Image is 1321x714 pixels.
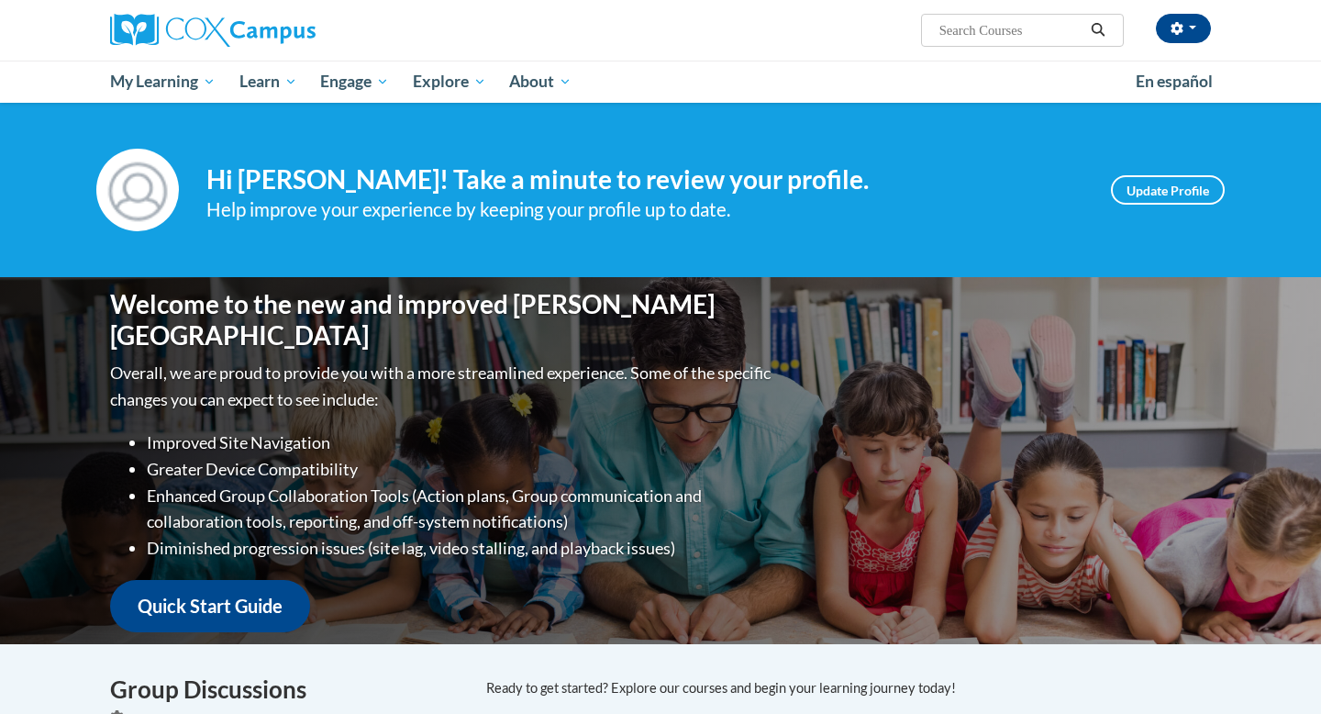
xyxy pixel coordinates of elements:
h4: Group Discussions [110,672,459,708]
a: My Learning [98,61,228,103]
a: Cox Campus [110,14,459,47]
li: Improved Site Navigation [147,430,775,456]
span: My Learning [110,71,216,93]
input: Search Courses [938,19,1084,41]
a: Learn [228,61,309,103]
li: Greater Device Compatibility [147,456,775,483]
a: Update Profile [1111,175,1225,205]
button: Search [1084,19,1112,41]
span: Engage [320,71,389,93]
a: Explore [401,61,498,103]
a: Quick Start Guide [110,580,310,632]
a: Engage [308,61,401,103]
div: Main menu [83,61,1238,103]
h1: Welcome to the new and improved [PERSON_NAME][GEOGRAPHIC_DATA] [110,289,775,351]
p: Overall, we are proud to provide you with a more streamlined experience. Some of the specific cha... [110,360,775,413]
li: Enhanced Group Collaboration Tools (Action plans, Group communication and collaboration tools, re... [147,483,775,536]
a: About [498,61,584,103]
span: En español [1136,72,1213,91]
a: En español [1124,62,1225,101]
div: Help improve your experience by keeping your profile up to date. [206,195,1083,225]
span: About [509,71,572,93]
li: Diminished progression issues (site lag, video stalling, and playback issues) [147,535,775,562]
img: Profile Image [96,149,179,231]
span: Learn [239,71,297,93]
span: Explore [413,71,486,93]
button: Account Settings [1156,14,1211,43]
h4: Hi [PERSON_NAME]! Take a minute to review your profile. [206,164,1083,195]
img: Cox Campus [110,14,316,47]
